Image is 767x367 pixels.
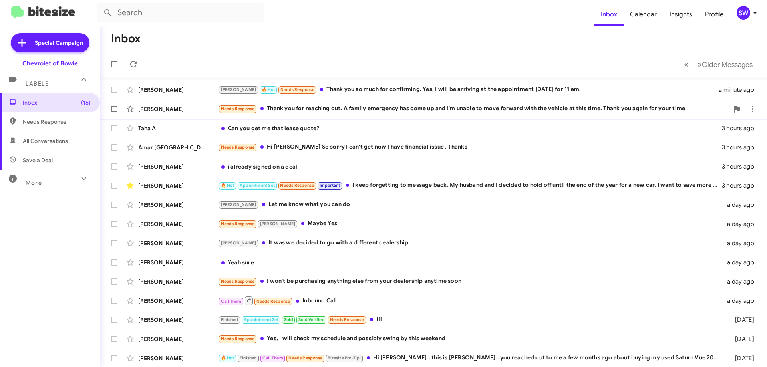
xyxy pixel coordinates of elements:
div: Amar [GEOGRAPHIC_DATA] [138,143,218,151]
span: Appointment Set [244,317,279,322]
span: Inbox [23,99,91,107]
div: Maybe Yes [218,219,722,228]
button: Next [693,56,757,73]
h1: Inbox [111,32,141,45]
div: Let me know what you can do [218,200,722,209]
span: 🔥 Hot [262,87,275,92]
a: Inbox [594,3,624,26]
div: SW [737,6,750,20]
div: [PERSON_NAME] [138,105,218,113]
span: « [684,60,688,69]
div: [PERSON_NAME] [138,316,218,324]
div: [PERSON_NAME] [138,182,218,190]
span: Needs Response [256,299,290,304]
div: Yeah sure [218,258,722,266]
div: a day ago [722,278,761,286]
span: Labels [26,80,49,87]
span: » [697,60,702,69]
div: 3 hours ago [722,163,761,171]
span: Call Them [262,355,283,361]
nav: Page navigation example [680,56,757,73]
span: Needs Response [280,87,314,92]
span: Needs Response [23,118,91,126]
a: Calendar [624,3,663,26]
span: 🔥 Hot [221,183,234,188]
span: [PERSON_NAME] [221,240,256,246]
span: Needs Response [288,355,322,361]
span: Needs Response [330,317,364,322]
span: Bitesize Pro-Tip! [328,355,361,361]
a: Special Campaign [11,33,89,52]
div: [DATE] [722,335,761,343]
input: Search [97,3,264,22]
div: [PERSON_NAME] [138,354,218,362]
div: [PERSON_NAME] [138,335,218,343]
div: a day ago [722,220,761,228]
span: Appointment Set [240,183,275,188]
span: Special Campaign [35,39,83,47]
span: [PERSON_NAME] [221,202,256,207]
div: Thank you for reaching out. A family emergency has come up and I'm unable to move forward with th... [218,104,729,113]
div: Yes, I will check my schedule and possibly swing by this weekend [218,334,722,343]
button: Previous [679,56,693,73]
div: Chevrolet of Bowie [22,60,78,67]
span: Sold [284,317,293,322]
div: 3 hours ago [722,182,761,190]
span: [PERSON_NAME] [260,221,296,226]
span: (16) [81,99,91,107]
span: Needs Response [280,183,314,188]
span: More [26,179,42,186]
span: Finished [240,355,257,361]
div: Thank you so much for confirming. Yes, I will be arriving at the appointment [DATE] for 11 am. [218,85,719,94]
div: a day ago [722,239,761,247]
div: a minute ago [719,86,761,94]
span: Needs Response [221,221,255,226]
div: 3 hours ago [722,143,761,151]
div: [PERSON_NAME] [138,86,218,94]
div: a day ago [722,297,761,305]
span: 🔥 Hot [221,355,234,361]
div: Hi [PERSON_NAME]...this is [PERSON_NAME]...you reached out to me a few months ago about buying my... [218,353,722,363]
span: Important [320,183,340,188]
span: Needs Response [221,336,255,341]
div: It was we decided to go with a different dealership. [218,238,722,248]
span: [PERSON_NAME] [221,87,256,92]
button: SW [730,6,758,20]
div: 3 hours ago [722,124,761,132]
div: i already signed on a deal [218,163,722,171]
span: Needs Response [221,145,255,150]
a: Profile [699,3,730,26]
div: [DATE] [722,354,761,362]
div: I keep forgetting to message back. My husband and I decided to hold off until the end of the year... [218,181,722,190]
div: [PERSON_NAME] [138,201,218,209]
span: Needs Response [221,279,255,284]
div: [PERSON_NAME] [138,278,218,286]
span: Needs Response [221,106,255,111]
div: Hi [218,315,722,324]
div: [PERSON_NAME] [138,163,218,171]
div: Taha A [138,124,218,132]
span: Call Them [221,299,242,304]
div: [PERSON_NAME] [138,239,218,247]
div: [PERSON_NAME] [138,258,218,266]
div: [DATE] [722,316,761,324]
div: a day ago [722,201,761,209]
div: a day ago [722,258,761,266]
div: [PERSON_NAME] [138,297,218,305]
div: Inbound Call [218,296,722,306]
span: All Conversations [23,137,68,145]
div: [PERSON_NAME] [138,220,218,228]
span: Older Messages [702,60,753,69]
span: Finished [221,317,238,322]
a: Insights [663,3,699,26]
div: Hi [PERSON_NAME] So sorry I can't get now I have financial issue . Thanks [218,143,722,152]
span: Save a Deal [23,156,53,164]
div: I won't be purchasing anything else from your dealership anytime soon [218,277,722,286]
div: Can you get me that lease quote? [218,124,722,132]
span: Sold Verified [298,317,325,322]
